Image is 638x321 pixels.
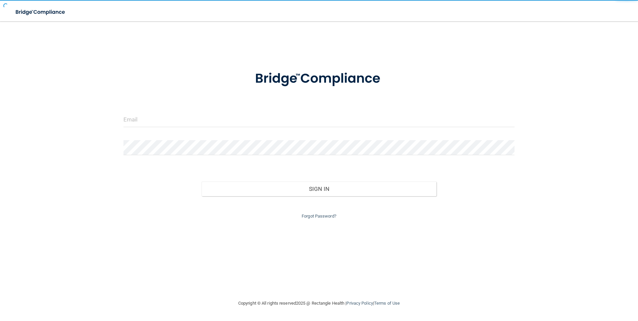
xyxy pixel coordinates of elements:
a: Forgot Password? [302,214,336,219]
img: bridge_compliance_login_screen.278c3ca4.svg [241,61,397,96]
a: Terms of Use [374,301,400,306]
a: Privacy Policy [346,301,373,306]
button: Sign In [202,182,436,196]
img: bridge_compliance_login_screen.278c3ca4.svg [10,5,71,19]
input: Email [123,112,515,127]
iframe: Drift Widget Chat Controller [523,274,630,300]
div: Copyright © All rights reserved 2025 @ Rectangle Health | | [197,293,441,314]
